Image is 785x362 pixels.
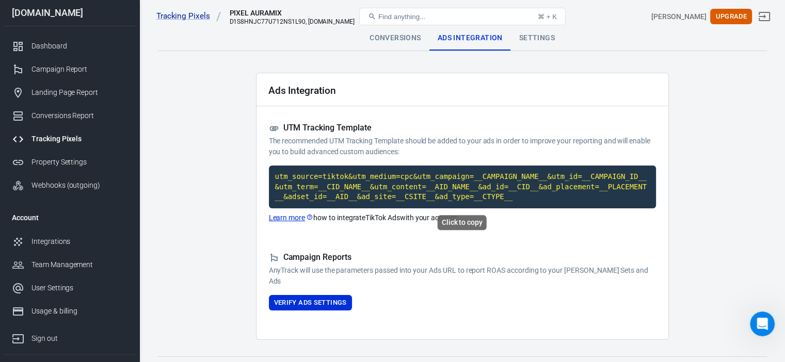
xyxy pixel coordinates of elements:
[4,323,136,350] a: Sign out
[361,26,429,51] div: Conversions
[269,265,656,287] p: AnyTrack will use the parameters passed into your Ads URL to report ROAS according to your [PERSO...
[4,35,136,58] a: Dashboard
[31,64,127,75] div: Campaign Report
[4,81,136,104] a: Landing Page Report
[710,9,752,25] button: Upgrade
[511,26,563,51] div: Settings
[268,85,336,96] h2: Ads Integration
[269,212,314,223] a: Learn more
[752,4,777,29] a: Sign out
[31,306,127,317] div: Usage & billing
[31,110,127,121] div: Conversions Report
[438,215,487,230] div: Click to copy
[4,127,136,151] a: Tracking Pixels
[750,311,775,336] iframe: Intercom live chat
[4,253,136,276] a: Team Management
[31,157,127,168] div: Property Settings
[31,333,127,344] div: Sign out
[4,58,136,81] a: Campaign Report
[4,104,136,127] a: Conversions Report
[31,236,127,247] div: Integrations
[31,134,127,144] div: Tracking Pixels
[429,26,511,51] div: Ads Integration
[359,8,566,25] button: Find anything...⌘ + K
[229,18,355,25] div: D1S8HNJC77U712NS1L90, supermix.site
[31,180,127,191] div: Webhooks (outgoing)
[269,212,656,223] p: how to integrate TikTok Ads with your account.
[4,205,136,230] li: Account
[31,41,127,52] div: Dashboard
[269,136,656,157] p: The recommended UTM Tracking Template should be added to your ads in order to improve your report...
[4,300,136,323] a: Usage & billing
[4,174,136,197] a: Webhooks (outgoing)
[4,151,136,174] a: Property Settings
[31,283,127,293] div: User Settings
[4,230,136,253] a: Integrations
[4,276,136,300] a: User Settings
[269,252,656,263] h5: Campaign Reports
[269,123,656,134] h5: UTM Tracking Template
[651,11,706,22] div: Account id: 2LKCoKol
[378,13,425,21] span: Find anything...
[31,259,127,270] div: Team Management
[31,87,127,98] div: Landing Page Report
[229,8,332,18] div: PIXEL AURAMIX
[538,13,557,21] div: ⌘ + K
[269,166,656,208] code: Click to copy
[269,295,352,311] button: Verify Ads Settings
[4,8,136,18] div: [DOMAIN_NAME]
[156,11,221,22] a: Tracking Pixels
